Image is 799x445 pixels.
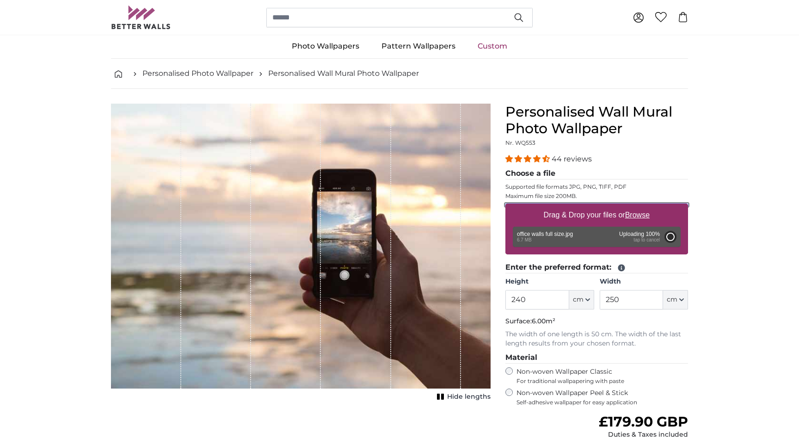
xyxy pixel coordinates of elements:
[540,206,653,224] label: Drag & Drop your files or
[573,295,584,304] span: cm
[111,59,688,89] nav: breadcrumbs
[505,183,688,191] p: Supported file formats JPG, PNG, TIFF, PDF
[599,430,688,439] div: Duties & Taxes included
[467,34,518,58] a: Custom
[505,155,552,163] span: 4.34 stars
[505,139,535,146] span: Nr. WQ553
[599,413,688,430] span: £179.90 GBP
[505,168,688,179] legend: Choose a file
[434,390,491,403] button: Hide lengths
[111,6,171,29] img: Betterwalls
[505,277,594,286] label: Height
[505,262,688,273] legend: Enter the preferred format:
[370,34,467,58] a: Pattern Wallpapers
[625,211,650,219] u: Browse
[505,192,688,200] p: Maximum file size 200MB.
[516,367,688,385] label: Non-woven Wallpaper Classic
[667,295,677,304] span: cm
[516,399,688,406] span: Self-adhesive wallpaper for easy application
[663,290,688,309] button: cm
[505,330,688,348] p: The width of one length is 50 cm. The width of the last length results from your chosen format.
[447,392,491,402] span: Hide lengths
[142,68,253,79] a: Personalised Photo Wallpaper
[505,317,688,326] p: Surface:
[532,317,555,325] span: 6.00m²
[516,389,688,406] label: Non-woven Wallpaper Peel & Stick
[569,290,594,309] button: cm
[505,104,688,137] h1: Personalised Wall Mural Photo Wallpaper
[281,34,370,58] a: Photo Wallpapers
[505,352,688,364] legend: Material
[268,68,419,79] a: Personalised Wall Mural Photo Wallpaper
[111,104,491,403] div: 1 of 1
[516,377,688,385] span: For traditional wallpapering with paste
[600,277,688,286] label: Width
[552,155,592,163] span: 44 reviews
